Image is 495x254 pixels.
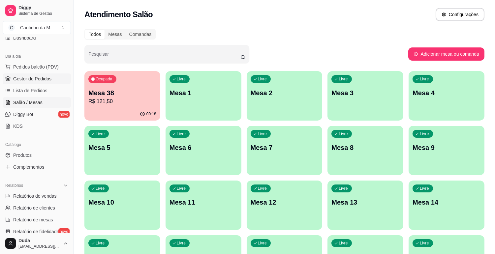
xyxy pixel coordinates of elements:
[177,240,186,246] p: Livre
[258,240,267,246] p: Livre
[88,198,156,207] p: Mesa 10
[413,198,480,207] p: Mesa 14
[3,73,71,84] a: Gestor de Pedidos
[146,111,156,117] p: 00:18
[408,47,484,61] button: Adicionar mesa ou comanda
[251,88,319,98] p: Mesa 2
[247,71,323,121] button: LivreMesa 2
[84,126,160,175] button: LivreMesa 5
[166,71,241,121] button: LivreMesa 1
[3,97,71,108] a: Salão / Mesas
[258,76,267,82] p: Livre
[84,9,153,20] h2: Atendimento Salão
[413,88,480,98] p: Mesa 4
[3,121,71,131] a: KDS
[18,11,68,16] span: Sistema de Gestão
[247,181,323,230] button: LivreMesa 12
[177,131,186,136] p: Livre
[339,240,348,246] p: Livre
[84,181,160,230] button: LivreMesa 10
[3,3,71,18] a: DiggySistema de Gestão
[3,191,71,201] a: Relatórios de vendas
[18,238,60,244] span: Duda
[20,24,54,31] div: Cantinho da M ...
[13,164,44,170] span: Complementos
[88,98,156,105] p: R$ 121,50
[13,193,57,199] span: Relatórios de vendas
[409,126,484,175] button: LivreMesa 9
[96,186,105,191] p: Livre
[18,5,68,11] span: Diggy
[96,76,112,82] p: Ocupada
[88,88,156,98] p: Mesa 38
[331,88,399,98] p: Mesa 3
[18,244,60,249] span: [EMAIL_ADDRESS][DOMAIN_NAME]
[126,30,155,39] div: Comandas
[327,71,403,121] button: LivreMesa 3
[177,186,186,191] p: Livre
[327,126,403,175] button: LivreMesa 8
[13,87,47,94] span: Lista de Pedidos
[3,150,71,160] a: Produtos
[331,198,399,207] p: Mesa 13
[88,53,240,60] input: Pesquisar
[247,126,323,175] button: LivreMesa 7
[3,51,71,62] div: Dia a dia
[177,76,186,82] p: Livre
[258,131,267,136] p: Livre
[3,85,71,96] a: Lista de Pedidos
[3,236,71,251] button: Duda[EMAIL_ADDRESS][DOMAIN_NAME]
[13,64,59,70] span: Pedidos balcão (PDV)
[13,75,51,82] span: Gestor de Pedidos
[413,143,480,152] p: Mesa 9
[13,123,23,129] span: KDS
[105,30,125,39] div: Mesas
[3,226,71,237] a: Relatório de fidelidadenovo
[327,181,403,230] button: LivreMesa 13
[339,131,348,136] p: Livre
[96,131,105,136] p: Livre
[166,181,241,230] button: LivreMesa 11
[3,139,71,150] div: Catálogo
[3,162,71,172] a: Complementos
[339,186,348,191] p: Livre
[258,186,267,191] p: Livre
[13,205,55,211] span: Relatório de clientes
[13,111,33,118] span: Diggy Bot
[13,35,36,41] span: Dashboard
[3,33,71,43] a: Dashboard
[170,198,237,207] p: Mesa 11
[3,214,71,225] a: Relatório de mesas
[420,186,429,191] p: Livre
[13,228,59,235] span: Relatório de fidelidade
[251,198,319,207] p: Mesa 12
[436,8,484,21] button: Configurações
[170,88,237,98] p: Mesa 1
[166,126,241,175] button: LivreMesa 6
[85,30,105,39] div: Todos
[170,143,237,152] p: Mesa 6
[339,76,348,82] p: Livre
[5,183,23,188] span: Relatórios
[331,143,399,152] p: Mesa 8
[84,71,160,121] button: OcupadaMesa 38R$ 121,5000:18
[13,99,43,106] span: Salão / Mesas
[420,131,429,136] p: Livre
[3,109,71,120] a: Diggy Botnovo
[409,181,484,230] button: LivreMesa 14
[251,143,319,152] p: Mesa 7
[3,62,71,72] button: Pedidos balcão (PDV)
[88,143,156,152] p: Mesa 5
[3,203,71,213] a: Relatório de clientes
[13,152,32,158] span: Produtos
[8,24,15,31] span: C
[420,76,429,82] p: Livre
[420,240,429,246] p: Livre
[409,71,484,121] button: LivreMesa 4
[3,21,71,34] button: Select a team
[13,216,53,223] span: Relatório de mesas
[96,240,105,246] p: Livre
